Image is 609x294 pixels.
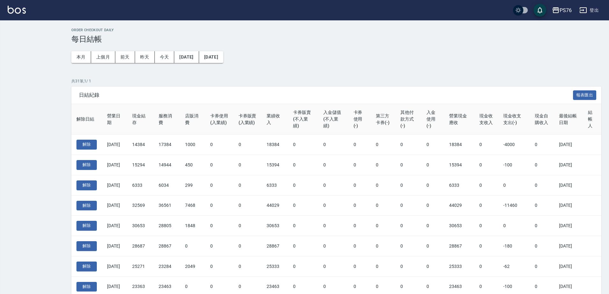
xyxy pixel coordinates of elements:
[154,256,180,276] td: 23284
[318,175,348,195] td: 0
[262,216,288,236] td: 30653
[155,51,175,63] button: 今天
[498,175,530,195] td: 0
[421,216,444,236] td: 0
[288,175,318,195] td: 0
[444,155,474,175] td: 15394
[348,135,371,155] td: 0
[102,155,127,175] td: [DATE]
[371,195,395,216] td: 0
[474,104,498,135] th: 現金收支收入
[554,216,583,236] td: [DATE]
[76,201,97,211] button: 解除
[180,236,205,256] td: 0
[71,51,91,63] button: 本月
[421,236,444,256] td: 0
[262,195,288,216] td: 44029
[498,195,530,216] td: -11460
[127,236,154,256] td: 28687
[444,216,474,236] td: 30653
[154,155,180,175] td: 14944
[154,195,180,216] td: 36561
[205,256,233,276] td: 0
[530,195,554,216] td: 0
[262,175,288,195] td: 6333
[262,155,288,175] td: 15394
[560,6,572,14] div: PS76
[421,135,444,155] td: 0
[318,216,348,236] td: 0
[474,256,498,276] td: 0
[127,195,154,216] td: 32569
[371,256,395,276] td: 0
[180,195,205,216] td: 7468
[262,236,288,256] td: 28867
[262,256,288,276] td: 25333
[318,104,348,135] th: 入金儲值(不入業績)
[102,135,127,155] td: [DATE]
[348,195,371,216] td: 0
[530,256,554,276] td: 0
[371,175,395,195] td: 0
[233,104,262,135] th: 卡券販賣(入業績)
[102,175,127,195] td: [DATE]
[205,216,233,236] td: 0
[199,51,223,63] button: [DATE]
[127,135,154,155] td: 14384
[318,155,348,175] td: 0
[233,256,262,276] td: 0
[498,104,530,135] th: 現金收支支出(-)
[154,175,180,195] td: 6034
[498,135,530,155] td: -4000
[102,104,127,135] th: 營業日期
[233,216,262,236] td: 0
[395,104,421,135] th: 其他付款方式(-)
[348,236,371,256] td: 0
[348,256,371,276] td: 0
[180,216,205,236] td: 1848
[530,236,554,256] td: 0
[318,195,348,216] td: 0
[348,155,371,175] td: 0
[102,216,127,236] td: [DATE]
[205,155,233,175] td: 0
[180,104,205,135] th: 店販消費
[371,216,395,236] td: 0
[127,104,154,135] th: 現金結存
[534,4,546,17] button: save
[115,51,135,63] button: 前天
[371,104,395,135] th: 第三方卡券(-)
[205,175,233,195] td: 0
[127,216,154,236] td: 30653
[395,135,421,155] td: 0
[127,155,154,175] td: 15294
[395,155,421,175] td: 0
[180,256,205,276] td: 2049
[421,104,444,135] th: 入金使用(-)
[371,135,395,155] td: 0
[348,175,371,195] td: 0
[205,104,233,135] th: 卡券使用(入業績)
[288,135,318,155] td: 0
[288,256,318,276] td: 0
[554,236,583,256] td: [DATE]
[577,4,601,16] button: 登出
[530,175,554,195] td: 0
[76,241,97,251] button: 解除
[474,216,498,236] td: 0
[205,195,233,216] td: 0
[180,135,205,155] td: 1000
[474,135,498,155] td: 0
[554,155,583,175] td: [DATE]
[554,256,583,276] td: [DATE]
[76,160,97,170] button: 解除
[288,236,318,256] td: 0
[444,256,474,276] td: 25333
[79,92,573,98] span: 日結紀錄
[71,104,102,135] th: 解除日結
[498,216,530,236] td: 0
[205,135,233,155] td: 0
[573,90,597,100] button: 報表匯出
[127,256,154,276] td: 25271
[554,175,583,195] td: [DATE]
